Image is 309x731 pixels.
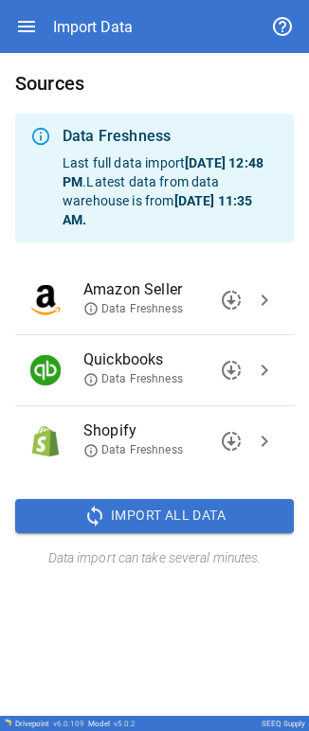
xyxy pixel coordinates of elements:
b: [DATE] 11:35 AM . [63,193,252,227]
img: Drivepoint [4,719,11,726]
span: v 5.0.2 [114,720,136,728]
span: downloading [220,359,243,382]
b: [DATE] 12:48 PM [63,155,264,189]
img: Shopify [30,426,61,456]
span: v 6.0.109 [53,720,84,728]
span: Data Freshness [83,371,183,387]
span: chevron_right [253,289,276,312]
span: downloading [220,289,243,312]
span: Import All Data [111,504,226,527]
img: Quickbooks [30,355,61,385]
span: chevron_right [253,359,276,382]
div: Import Data [53,18,133,36]
p: Last full data import . Latest data from data warehouse is from [63,153,279,229]
span: downloading [220,430,243,453]
div: Data Freshness [63,125,279,148]
h6: Data import can take several minutes. [15,548,294,569]
button: Import All Data [15,499,294,533]
span: Quickbooks [83,348,248,371]
h6: Sources [15,68,294,98]
span: Data Freshness [83,442,183,458]
div: Drivepoint [15,720,84,728]
span: Amazon Seller [83,278,248,301]
img: Amazon Seller [30,285,61,315]
div: Model [88,720,136,728]
span: Shopify [83,419,248,442]
span: Data Freshness [83,301,183,317]
span: chevron_right [253,430,276,453]
span: sync [83,505,106,527]
div: SEEQ Supply [262,720,305,728]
